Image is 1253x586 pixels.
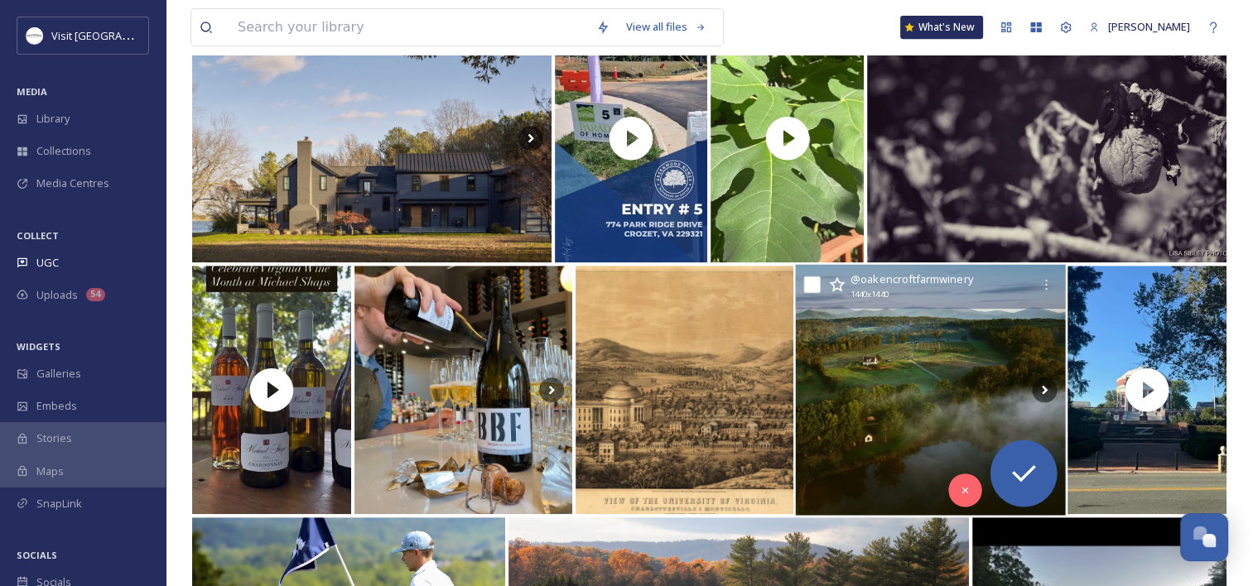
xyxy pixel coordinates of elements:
span: COLLECT [17,229,59,242]
a: View all files [618,11,715,43]
span: Stories [36,430,72,446]
span: Maps [36,464,64,479]
img: VA Winemakers’ Bar Takeover Thursday, October 23 | 5:30–7 PM⁠ ⁠ Celebrate Virginia Wine Month wit... [795,265,1065,516]
span: Library [36,111,70,127]
img: thumbnail [192,266,351,514]
span: Embeds [36,398,77,414]
img: In case you missed our Jura Wine Dinner a couple of weeks back, here’s a glimpse into a truly mag... [354,266,572,514]
span: Visit [GEOGRAPHIC_DATA] [51,27,180,43]
span: SnapLink [36,496,82,512]
img: thumbnail [1067,266,1226,514]
span: Uploads [36,287,78,303]
span: WIDGETS [17,340,60,353]
span: Media Centres [36,175,109,191]
img: Circle%20Logo.png [27,27,43,44]
span: Galleries [36,366,81,382]
span: 1440 x 1440 [851,289,888,301]
img: Renovation perfection ✨ We specialize in architecturally designed custom home builds and major re... [192,14,552,262]
img: The Craggy Apple Tree Is it old, ugly and irrelevant or is it full of wisdom, still bearing fruit... [867,14,1226,262]
span: MEDIA [17,85,47,98]
a: What's New [900,16,983,39]
span: [PERSON_NAME] [1108,19,1190,34]
input: Search your library [229,9,588,46]
span: SOCIALS [17,549,57,561]
span: @ oakencroftfarmwinery [851,271,972,286]
span: Collections [36,143,91,159]
img: thumbnail [711,14,864,262]
div: 54 [86,288,105,301]
span: UGC [36,255,59,271]
a: [PERSON_NAME] [1081,11,1198,43]
img: #OTD in 1817, the cornerstone was laid for Central College (future University of Virginia). As an... [576,266,793,514]
button: Open Chat [1180,513,1228,561]
img: thumbnail [555,14,708,262]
